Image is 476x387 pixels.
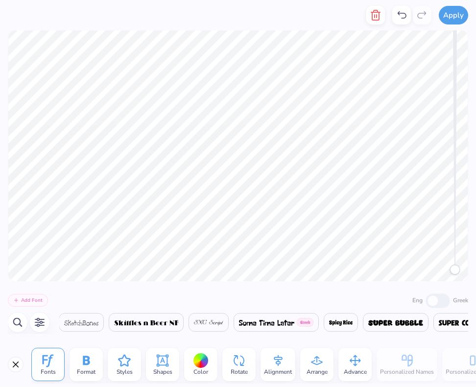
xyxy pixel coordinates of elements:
[64,320,98,326] img: SketchBones
[231,368,248,376] span: Rotate
[329,320,353,326] img: Spicy Rice
[77,368,95,376] span: Format
[450,265,460,274] div: Accessibility label
[8,357,24,372] button: Close
[264,368,292,376] span: Alignment
[193,368,208,376] span: Color
[8,294,48,307] button: Add Font
[344,368,367,376] span: Advance
[412,296,423,305] label: Eng
[239,320,294,326] img: Some Time Later
[41,368,56,376] span: Fonts
[368,320,423,326] img: Super Bubble
[153,368,172,376] span: Shapes
[194,320,223,326] img: SNC Script
[297,318,313,327] span: Greek
[453,296,468,305] label: Greek
[307,368,328,376] span: Arrange
[117,368,133,376] span: Styles
[439,6,468,24] button: Apply
[114,320,178,326] img: Skittles n Beer NF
